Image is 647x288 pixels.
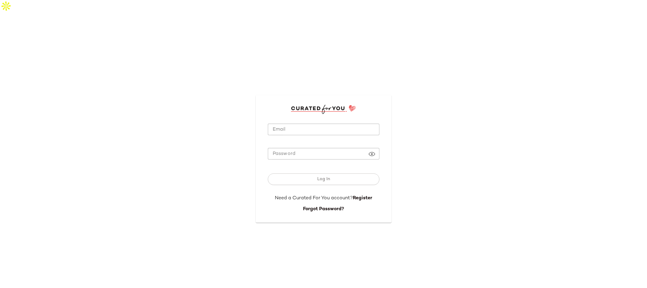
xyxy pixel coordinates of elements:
[353,196,372,201] a: Register
[268,173,379,185] button: Log In
[303,207,344,212] a: Forgot Password?
[317,177,330,182] span: Log In
[291,105,356,114] img: cfy_login_logo.DGdB1djN.svg
[275,196,353,201] span: Need a Curated For You account?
